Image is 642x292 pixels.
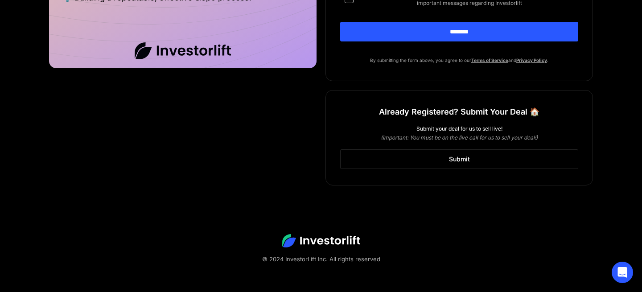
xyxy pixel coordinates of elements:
[379,104,539,120] h1: Already Registered? Submit Your Deal 🏠
[612,262,633,283] div: Open Intercom Messenger
[340,124,578,133] div: Submit your deal for us to sell live!
[381,134,538,141] em: (Important: You must be on the live call for us to sell your deal!)
[471,58,508,63] a: Terms of Service
[340,149,578,169] a: Submit
[36,255,606,263] div: © 2024 InvestorLift Inc. All rights reserved
[340,56,578,65] p: By submitting the form above, you agree to our and .
[516,58,547,63] a: Privacy Policy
